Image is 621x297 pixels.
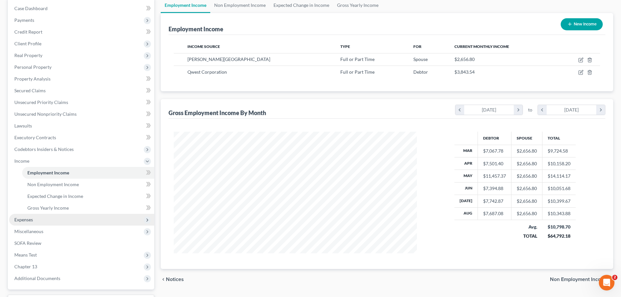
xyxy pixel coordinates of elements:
[169,109,266,117] div: Gross Employment Income By Month
[340,44,350,49] span: Type
[454,195,478,207] th: [DATE]
[14,17,34,23] span: Payments
[9,73,154,85] a: Property Analysis
[511,132,542,145] th: Spouse
[542,207,576,220] td: $10,343.88
[517,160,537,167] div: $2,656.80
[517,224,537,230] div: Avg.
[599,275,614,290] iframe: Intercom live chat
[14,99,68,105] span: Unsecured Priority Claims
[514,105,523,115] i: chevron_right
[187,56,270,62] span: [PERSON_NAME][GEOGRAPHIC_DATA]
[483,160,506,167] div: $7,501.40
[14,123,32,128] span: Lawsuits
[454,69,475,75] span: $3,843.54
[542,195,576,207] td: $10,399.67
[454,182,478,195] th: Jun
[517,233,537,239] div: TOTAL
[166,277,184,282] span: Notices
[528,107,532,113] span: to
[517,210,537,217] div: $2,656.80
[478,132,511,145] th: Debtor
[9,3,154,14] a: Case Dashboard
[454,56,475,62] span: $2,656.80
[483,198,506,204] div: $7,742.87
[27,170,69,175] span: Employment Income
[542,132,576,145] th: Total
[413,44,421,49] span: For
[22,202,154,214] a: Gross Yearly Income
[14,146,74,152] span: Codebtors Insiders & Notices
[169,25,223,33] div: Employment Income
[14,135,56,140] span: Executory Contracts
[161,277,166,282] i: chevron_left
[413,69,428,75] span: Debtor
[542,145,576,157] td: $9,724.58
[464,105,514,115] div: [DATE]
[547,105,597,115] div: [DATE]
[187,44,220,49] span: Income Source
[455,105,464,115] i: chevron_left
[9,237,154,249] a: SOFA Review
[14,252,37,258] span: Means Test
[413,56,428,62] span: Spouse
[454,170,478,182] th: May
[483,148,506,154] div: $7,067.78
[9,132,154,143] a: Executory Contracts
[483,173,506,179] div: $11,457.37
[542,170,576,182] td: $14,114.17
[542,157,576,170] td: $10,158.20
[14,111,77,117] span: Unsecured Nonpriority Claims
[483,210,506,217] div: $7,687.08
[9,26,154,38] a: Credit Report
[14,52,42,58] span: Real Property
[14,275,60,281] span: Additional Documents
[161,277,184,282] button: chevron_left Notices
[9,108,154,120] a: Unsecured Nonpriority Claims
[14,158,29,164] span: Income
[9,85,154,97] a: Secured Claims
[542,182,576,195] td: $10,051.68
[517,148,537,154] div: $2,656.80
[454,44,509,49] span: Current Monthly Income
[22,179,154,190] a: Non Employment Income
[9,120,154,132] a: Lawsuits
[612,275,617,280] span: 2
[14,29,42,35] span: Credit Report
[22,167,154,179] a: Employment Income
[548,224,571,230] div: $10,798.70
[22,190,154,202] a: Expected Change in Income
[517,173,537,179] div: $2,656.80
[14,217,33,222] span: Expenses
[14,6,48,11] span: Case Dashboard
[14,76,51,82] span: Property Analysis
[454,157,478,170] th: Apr
[187,69,227,75] span: Qwest Corporation
[550,277,608,282] span: Non Employment Income
[14,41,41,46] span: Client Profile
[340,56,375,62] span: Full or Part Time
[340,69,375,75] span: Full or Part Time
[454,145,478,157] th: Mar
[548,233,571,239] div: $64,792.18
[27,205,69,211] span: Gross Yearly Income
[596,105,605,115] i: chevron_right
[517,198,537,204] div: $2,656.80
[27,182,79,187] span: Non Employment Income
[9,97,154,108] a: Unsecured Priority Claims
[483,185,506,192] div: $7,394.88
[550,277,613,282] button: Non Employment Income chevron_right
[27,193,83,199] span: Expected Change in Income
[14,229,43,234] span: Miscellaneous
[454,207,478,220] th: Aug
[538,105,547,115] i: chevron_left
[517,185,537,192] div: $2,656.80
[14,240,41,246] span: SOFA Review
[14,64,52,70] span: Personal Property
[561,18,603,30] button: New Income
[14,88,46,93] span: Secured Claims
[14,264,37,269] span: Chapter 13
